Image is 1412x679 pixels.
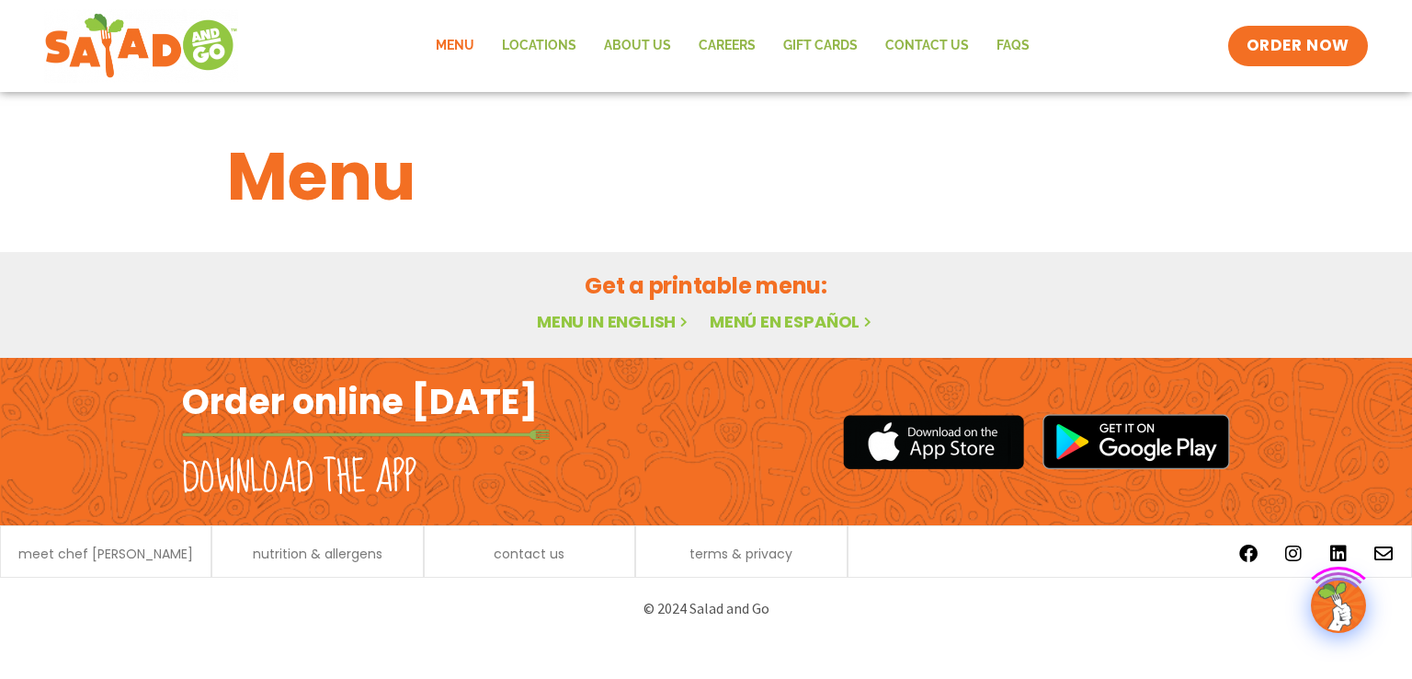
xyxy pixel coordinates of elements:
a: Contact Us [871,25,983,67]
a: Careers [685,25,769,67]
img: google_play [1042,414,1230,469]
h2: Get a printable menu: [227,270,1185,302]
img: fork [182,430,550,440]
img: appstore [843,412,1024,472]
a: terms & privacy [689,547,792,560]
p: © 2024 Salad and Go [191,596,1221,621]
a: Menú en español [710,310,875,333]
h1: Menu [227,127,1185,226]
span: ORDER NOW [1247,35,1349,57]
nav: Menu [422,25,1043,67]
a: Menu [422,25,488,67]
a: ORDER NOW [1228,26,1368,66]
a: Locations [488,25,590,67]
a: contact us [494,547,564,560]
a: Menu in English [537,310,691,333]
h2: Order online [DATE] [182,379,538,424]
img: new-SAG-logo-768×292 [44,9,238,83]
a: meet chef [PERSON_NAME] [18,547,193,560]
a: FAQs [983,25,1043,67]
h2: Download the app [182,453,416,504]
a: nutrition & allergens [253,547,382,560]
a: About Us [590,25,685,67]
a: GIFT CARDS [769,25,871,67]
